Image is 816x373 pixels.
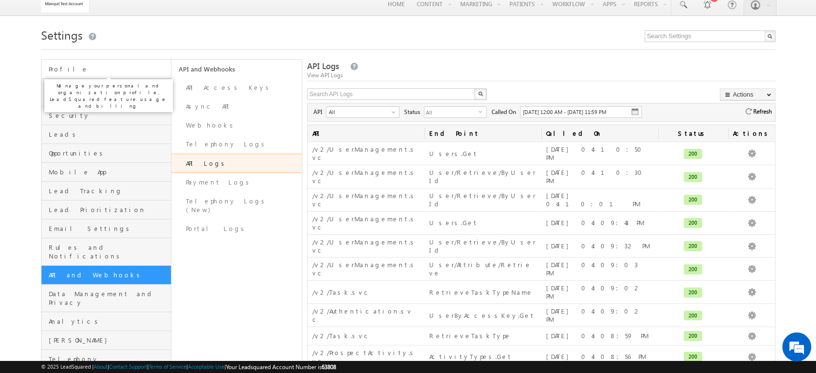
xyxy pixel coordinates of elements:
[171,154,302,173] a: API Logs
[312,168,420,186] div: /v2/UserManagement.svc
[49,355,169,363] span: Telephony
[478,109,486,114] span: select
[312,348,420,366] div: /v2/ProspectActivity.svc
[42,106,171,125] a: Security
[429,191,536,209] div: User/Retrieve/ByUserId
[158,5,182,28] div: Minimize live chat window
[312,306,420,325] div: /v2/Authentication.svc
[49,336,169,344] span: [PERSON_NAME]
[49,149,169,158] span: Opportunities
[546,144,653,163] div: [DATE] 04:10:50 PM
[429,237,536,256] div: User/Retrieve/ByUserId
[49,168,169,176] span: Mobile App
[307,60,339,72] span: API Logs
[49,186,169,195] span: Lead Tracking
[42,266,171,285] a: API and Webhooks
[16,51,41,63] img: d_60004797649_company_0_60004797649
[94,363,108,370] a: About
[546,241,653,251] div: [DATE] 04:09:32 PM
[541,125,658,142] span: Called On
[312,287,420,298] div: /v2/Task.svc
[631,108,639,115] img: cal
[684,218,702,228] div: 200
[42,60,171,79] a: Profile
[50,51,162,63] div: Chat with us now
[312,260,420,278] div: /v2/UserManagement.svc
[424,125,541,142] span: End Point
[658,125,728,142] span: Status
[492,106,520,116] span: Called On
[312,331,420,341] div: /v2/Task.svc
[188,363,225,370] a: Acceptable Use
[42,163,171,182] a: Mobile App
[645,30,775,42] input: Search Settings
[171,192,302,219] a: Telephony Logs (New)
[546,283,653,301] div: [DATE] 04:09:02 PM
[42,350,171,369] a: Telephony
[720,88,775,100] button: Actions
[49,65,169,73] span: Profile
[49,243,169,260] span: Rules and Notifications
[429,352,536,362] div: ActivityTypes.Get
[312,144,420,163] div: /v2/UserManagement.svc
[728,125,775,142] span: Actions
[546,191,653,209] div: [DATE] 04:10:01 PM
[684,287,702,298] div: 200
[312,237,420,256] div: /v2/UserManagement.svc
[171,219,302,238] a: Portal Logs
[42,238,171,266] a: Rules and Notifications
[49,130,169,139] span: Leads
[13,89,176,289] textarea: Type your message and hit 'Enter'
[42,125,171,144] a: Leads
[684,241,702,251] div: 200
[312,191,420,209] div: /v2/UserManagement.svc
[429,168,536,186] div: User/Retrieve/ByUserId
[41,362,336,372] span: © 2025 LeadSquared | | | | |
[523,109,606,115] span: [DATE] 12:00 AM - [DATE] 11:59 PM
[149,363,186,370] a: Terms of Service
[42,285,171,312] a: Data Management and Privacy
[42,331,171,350] a: [PERSON_NAME]
[171,135,302,154] a: Telephony Logs
[429,311,536,321] div: UserByAccessKey.Get
[42,201,171,219] a: Lead Prioritization
[308,125,424,142] span: API
[546,260,653,278] div: [DATE] 04:09:03 PM
[546,306,653,325] div: [DATE] 04:09:02 PM
[684,264,702,274] div: 200
[429,149,536,159] div: Users.Get
[684,172,702,182] div: 200
[429,260,536,278] div: User/Attribute/Retrieve
[49,224,169,233] span: Email Settings
[171,116,302,135] a: Webhooks
[546,331,653,341] div: [DATE] 04:08:59 PM
[109,363,147,370] a: Contact Support
[42,144,171,163] a: Opportunities
[49,289,169,307] span: Data Management and Privacy
[329,108,335,116] div: All
[171,173,302,192] a: Payment Logs
[49,205,169,214] span: Lead Prioritization
[404,106,424,116] span: Status
[42,79,171,106] a: Users and Permissions
[429,331,536,341] div: RetrieveTaskType
[49,317,169,326] span: Analytics
[684,195,702,205] div: 200
[424,107,478,117] span: All
[49,111,169,120] span: Security
[478,91,483,96] img: Search
[313,106,326,116] span: API
[546,168,653,186] div: [DATE] 04:10:30 PM
[171,97,302,116] a: Async API
[226,363,336,371] span: Your Leadsquared Account Number is
[171,78,302,97] a: API Access Keys
[546,352,653,362] div: [DATE] 04:08:56 PM
[746,108,752,115] img: refresh
[546,218,653,228] div: [DATE] 04:09:43 PM
[42,312,171,331] a: Analytics
[171,60,302,78] a: API and Webhooks
[429,287,536,298] div: RetrieveTaskTypeName
[42,219,171,238] a: Email Settings
[49,271,169,279] span: API and Webhooks
[307,71,775,80] div: View API Logs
